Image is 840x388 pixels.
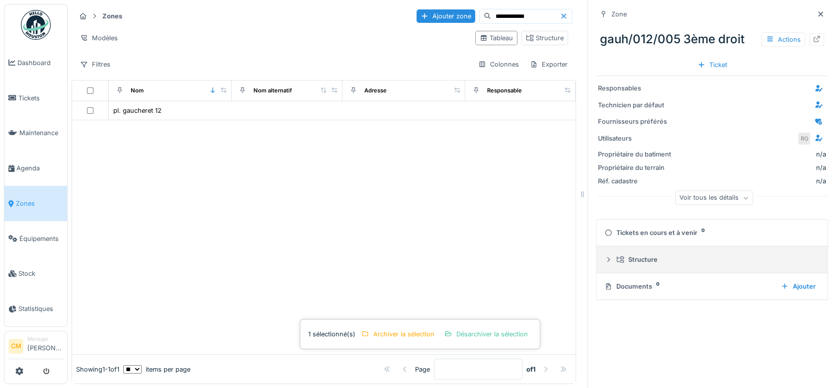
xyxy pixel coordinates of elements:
[525,57,572,72] div: Exporter
[600,250,824,269] summary: Structure
[8,335,63,359] a: CM Manager[PERSON_NAME]
[4,151,67,186] a: Agenda
[19,234,63,243] span: Équipements
[364,86,387,95] div: Adresse
[18,93,63,103] span: Tickets
[357,327,438,341] div: Archiver la sélection
[415,365,430,374] div: Page
[76,365,119,374] div: Showing 1 - 1 of 1
[487,86,522,95] div: Responsable
[474,57,523,72] div: Colonnes
[816,150,826,159] div: n/a
[676,176,826,186] div: n/a
[131,86,144,95] div: Nom
[604,228,816,237] div: Tickets en cours et à venir
[18,304,63,313] span: Statistiques
[598,176,672,186] div: Réf. cadastre
[797,132,811,146] div: RG
[600,277,824,296] summary: Documents0Ajouter
[598,150,672,159] div: Propriétaire du batiment
[598,117,672,126] div: Fournisseurs préférés
[4,186,67,221] a: Zones
[21,10,51,40] img: Badge_color-CXgf-gQk.svg
[113,106,162,115] div: pl. gaucheret 12
[4,45,67,80] a: Dashboard
[300,319,540,349] div: 1 sélectionné(s)
[17,58,63,68] span: Dashboard
[4,221,67,256] a: Équipements
[4,256,67,292] a: Stock
[777,280,820,293] div: Ajouter
[675,191,753,205] div: Voir tous les détails
[123,365,190,374] div: items per page
[761,32,805,47] div: Actions
[27,335,63,357] li: [PERSON_NAME]
[4,116,67,151] a: Maintenance
[616,255,816,264] div: Structure
[693,58,731,72] div: Ticket
[598,83,672,93] div: Responsables
[253,86,292,95] div: Nom alternatif
[480,33,513,43] div: Tableau
[526,365,536,374] strong: of 1
[600,224,824,242] summary: Tickets en cours et à venir0
[440,327,532,341] div: Désarchiver la sélection
[526,33,564,43] div: Structure
[8,339,23,354] li: CM
[598,134,672,143] div: Utilisateurs
[598,100,672,110] div: Technicien par défaut
[16,199,63,208] span: Zones
[27,335,63,343] div: Manager
[76,57,115,72] div: Filtres
[611,9,627,19] div: Zone
[19,128,63,138] span: Maintenance
[596,26,828,52] div: gauh/012/005 3ème droit
[4,80,67,116] a: Tickets
[76,31,122,45] div: Modèles
[604,282,773,291] div: Documents
[16,163,63,173] span: Agenda
[4,291,67,326] a: Statistiques
[18,269,63,278] span: Stock
[417,9,475,23] div: Ajouter zone
[676,163,826,172] div: n/a
[598,163,672,172] div: Propriétaire du terrain
[98,11,126,21] strong: Zones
